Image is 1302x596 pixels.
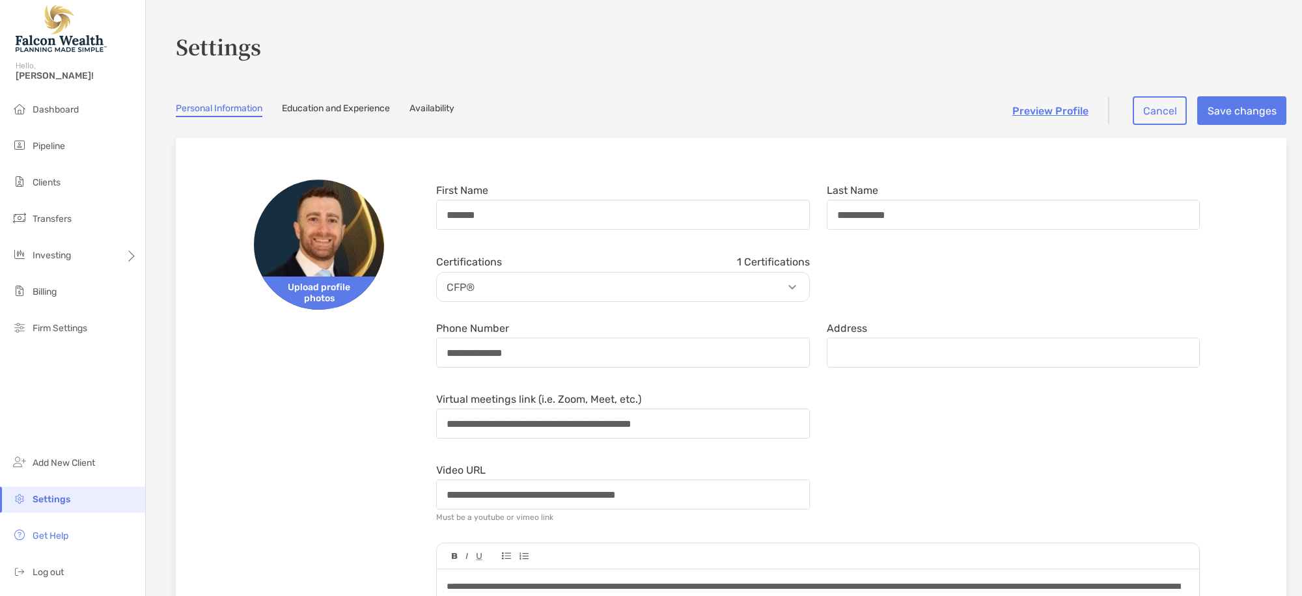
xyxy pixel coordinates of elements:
[33,104,79,115] span: Dashboard
[1197,96,1286,125] button: Save changes
[33,567,64,578] span: Log out
[12,527,27,543] img: get-help icon
[33,141,65,152] span: Pipeline
[1133,96,1187,125] button: Cancel
[33,457,95,468] span: Add New Client
[519,552,529,560] img: Editor control icon
[436,513,553,522] div: Must be a youtube or vimeo link
[476,553,482,560] img: Editor control icon
[436,323,509,334] label: Phone Number
[33,494,70,505] span: Settings
[12,319,27,335] img: firm-settings icon
[827,185,878,196] label: Last Name
[827,323,867,334] label: Address
[16,5,107,52] img: Falcon Wealth Planning Logo
[12,247,27,262] img: investing icon
[33,286,57,297] span: Billing
[33,250,71,261] span: Investing
[33,213,72,224] span: Transfers
[12,454,27,470] img: add_new_client icon
[452,553,458,560] img: Editor control icon
[465,553,468,560] img: Editor control icon
[436,256,810,268] div: Certifications
[12,210,27,226] img: transfers icon
[33,530,68,541] span: Get Help
[436,465,486,476] label: Video URL
[12,563,27,579] img: logout icon
[737,256,810,268] span: 1 Certifications
[436,185,488,196] label: First Name
[176,103,262,117] a: Personal Information
[16,70,137,81] span: [PERSON_NAME]!
[12,137,27,153] img: pipeline icon
[33,323,87,334] span: Firm Settings
[1012,105,1088,117] a: Preview Profile
[440,279,812,295] p: CFP®
[176,31,1286,61] h3: Settings
[33,177,61,188] span: Clients
[436,394,641,405] label: Virtual meetings link (i.e. Zoom, Meet, etc.)
[12,101,27,116] img: dashboard icon
[12,174,27,189] img: clients icon
[254,277,384,310] span: Upload profile photos
[282,103,390,117] a: Education and Experience
[409,103,454,117] a: Availability
[12,283,27,299] img: billing icon
[502,552,511,560] img: Editor control icon
[12,491,27,506] img: settings icon
[254,180,384,310] img: Avatar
